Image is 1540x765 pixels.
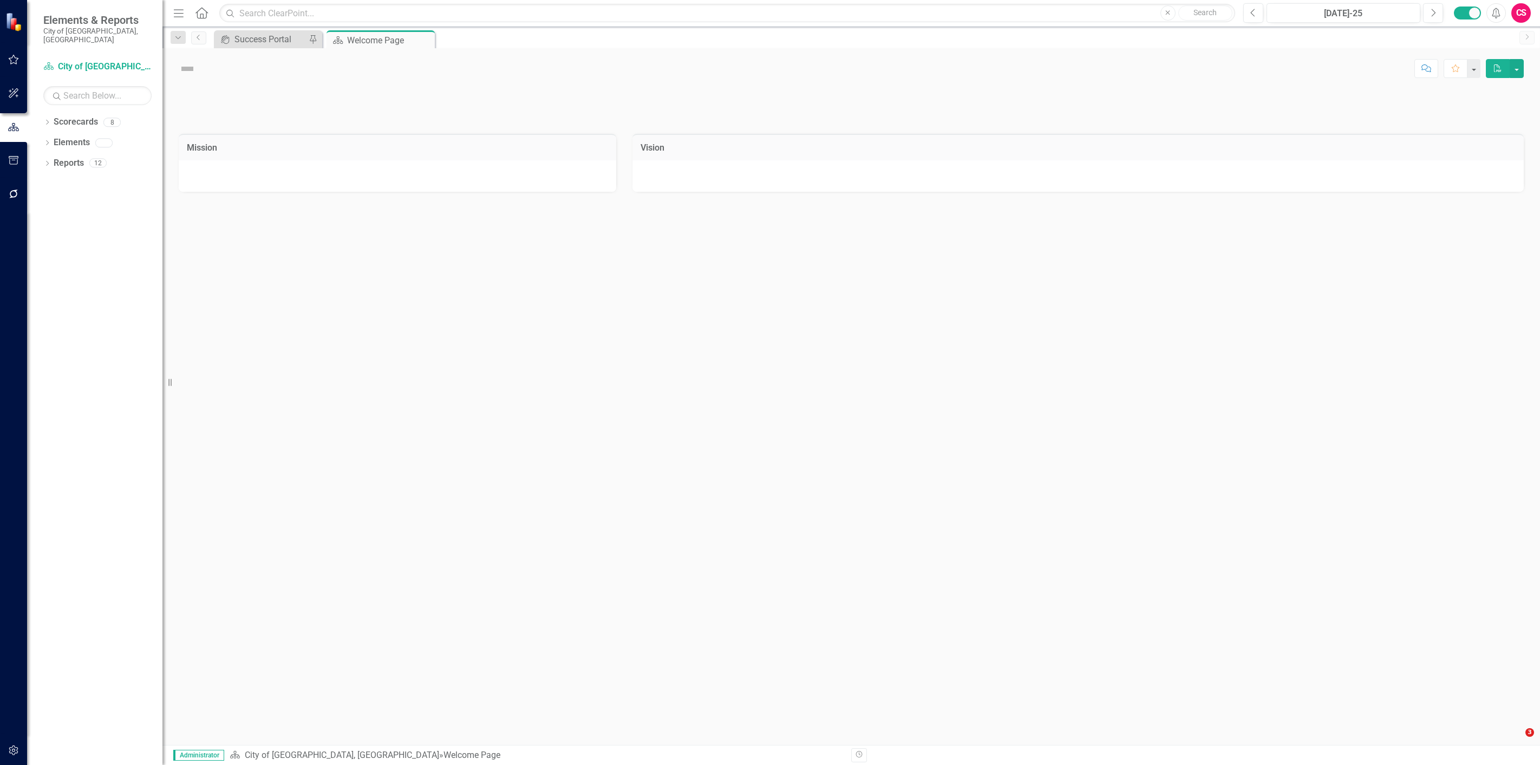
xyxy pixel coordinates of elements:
a: Reports [54,157,84,170]
button: [DATE]-25 [1267,3,1420,23]
span: Search [1193,8,1217,17]
a: City of [GEOGRAPHIC_DATA], [GEOGRAPHIC_DATA] [245,750,439,760]
button: Search [1178,5,1232,21]
div: 8 [103,118,121,127]
iframe: Intercom live chat [1503,728,1529,754]
span: Administrator [173,750,224,761]
a: Scorecards [54,116,98,128]
a: Success Portal [217,33,306,46]
button: CS [1511,3,1531,23]
span: 3 [1525,728,1534,737]
span: Elements & Reports [43,14,152,27]
div: » [230,749,843,762]
div: Success Portal [234,33,306,46]
img: Not Defined [179,60,196,77]
div: Welcome Page [443,750,500,760]
small: City of [GEOGRAPHIC_DATA], [GEOGRAPHIC_DATA] [43,27,152,44]
a: City of [GEOGRAPHIC_DATA], [GEOGRAPHIC_DATA] [43,61,152,73]
div: [DATE]-25 [1270,7,1417,20]
h3: Vision [641,143,1516,153]
a: Elements [54,137,90,149]
div: Welcome Page [347,34,432,47]
input: Search ClearPoint... [219,4,1235,23]
h3: Mission [187,143,608,153]
img: ClearPoint Strategy [5,12,24,31]
input: Search Below... [43,86,152,105]
div: 12 [89,159,107,168]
